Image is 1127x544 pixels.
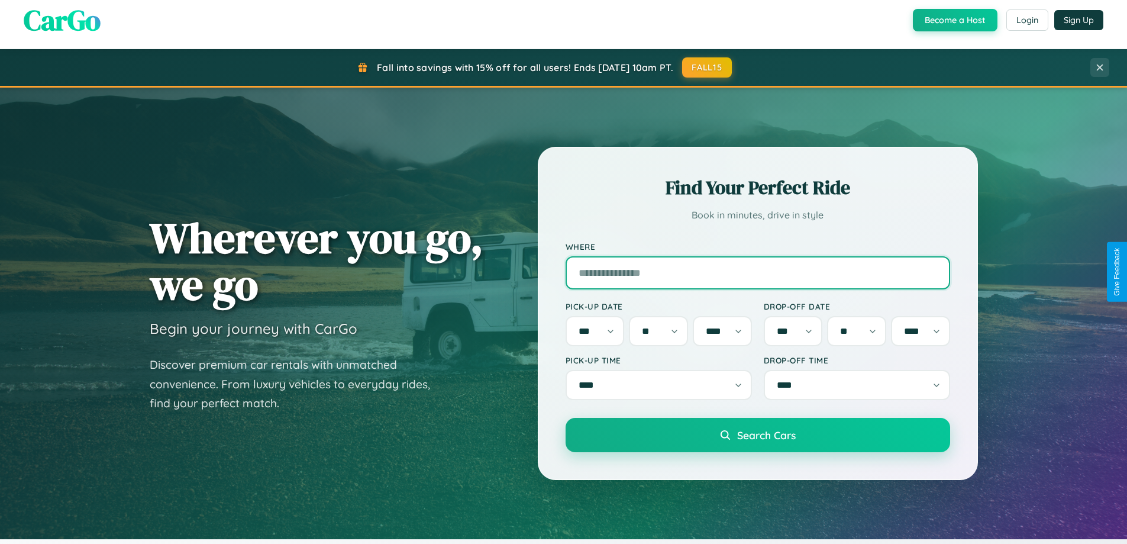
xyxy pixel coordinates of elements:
label: Drop-off Date [764,301,950,311]
span: CarGo [24,1,101,40]
h1: Wherever you go, we go [150,214,483,308]
div: Give Feedback [1113,248,1121,296]
label: Where [566,242,950,252]
button: Become a Host [913,9,997,31]
span: Search Cars [737,429,796,442]
label: Drop-off Time [764,355,950,365]
button: Login [1006,9,1048,31]
p: Discover premium car rentals with unmatched convenience. From luxury vehicles to everyday rides, ... [150,355,445,413]
label: Pick-up Time [566,355,752,365]
h2: Find Your Perfect Ride [566,175,950,201]
label: Pick-up Date [566,301,752,311]
h3: Begin your journey with CarGo [150,320,357,337]
span: Fall into savings with 15% off for all users! Ends [DATE] 10am PT. [377,62,673,73]
button: Sign Up [1054,10,1103,30]
button: Search Cars [566,418,950,452]
p: Book in minutes, drive in style [566,207,950,224]
button: FALL15 [682,57,732,78]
